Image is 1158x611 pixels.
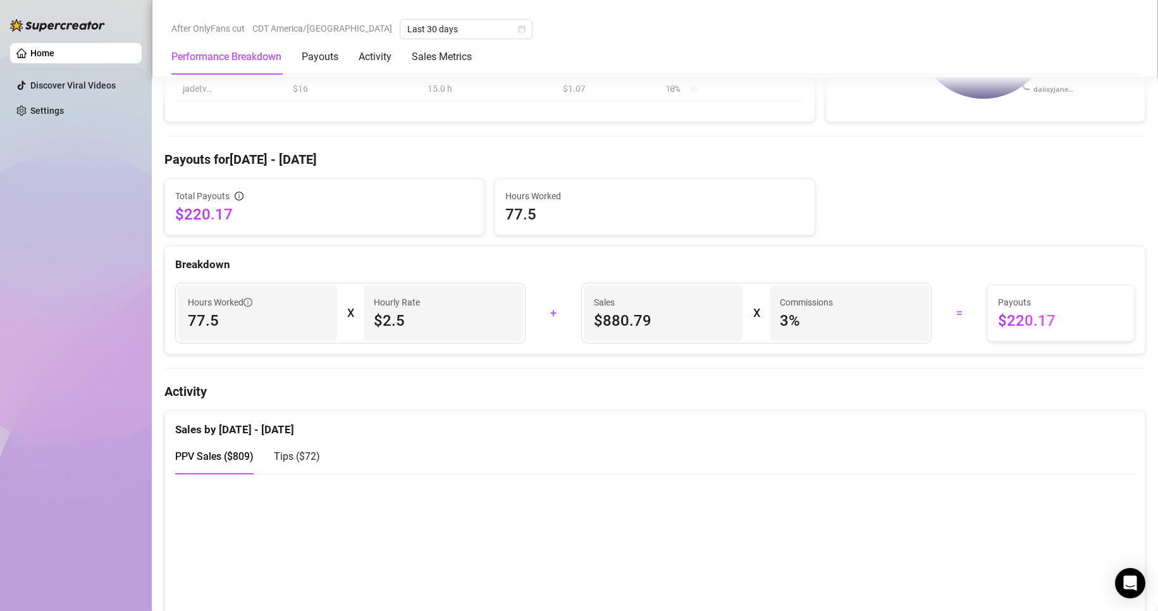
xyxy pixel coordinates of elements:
span: Total Payouts [175,189,230,203]
td: jadetv… [175,77,285,101]
h4: Payouts for [DATE] - [DATE] [164,151,1145,168]
span: PPV Sales ( $809 ) [175,450,254,462]
span: $220.17 [998,311,1124,331]
img: logo-BBDzfeDw.svg [10,19,105,32]
text: daiisyjane… [1033,85,1073,94]
span: Sales [594,295,733,309]
div: Sales by [DATE] - [DATE] [175,411,1135,438]
div: Breakdown [175,256,1135,273]
div: Sales Metrics [412,49,472,65]
span: 10 % [665,82,686,96]
span: info-circle [235,192,243,201]
span: $220.17 [175,204,474,225]
a: Home [30,48,54,58]
span: 77.5 [505,204,804,225]
div: X [347,303,354,323]
span: Tips ( $72 ) [274,450,320,462]
td: $16 [285,77,420,101]
span: After OnlyFans cut [171,19,245,38]
span: info-circle [243,298,252,307]
span: Payouts [998,295,1124,309]
div: Performance Breakdown [171,49,281,65]
td: 15.0 h [420,77,555,101]
div: Payouts [302,49,338,65]
span: CDT America/[GEOGRAPHIC_DATA] [252,19,392,38]
span: 3 % [780,311,919,331]
span: Last 30 days [407,20,525,39]
div: Activity [359,49,391,65]
span: calendar [518,25,526,33]
div: X [753,303,760,323]
div: = [939,303,980,323]
span: $880.79 [594,311,733,331]
div: Open Intercom Messenger [1115,568,1145,598]
article: Commissions [780,295,833,309]
a: Settings [30,106,64,116]
span: $2.5 [374,311,513,331]
h4: Activity [164,383,1145,400]
span: 77.5 [188,311,327,331]
div: + [533,303,574,323]
span: Hours Worked [188,295,252,309]
article: Hourly Rate [374,295,420,309]
a: Discover Viral Videos [30,80,116,90]
span: Hours Worked [505,189,804,203]
td: $1.07 [555,77,658,101]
